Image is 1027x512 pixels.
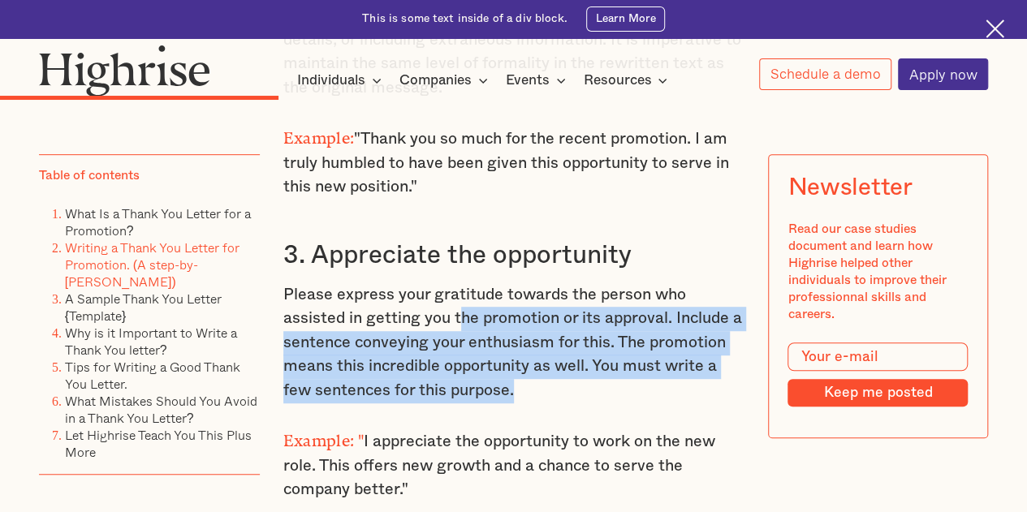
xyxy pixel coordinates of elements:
[39,45,210,97] img: Highrise logo
[506,71,571,90] div: Events
[65,425,252,462] a: Let Highrise Teach You This Plus More
[65,357,240,394] a: Tips for Writing a Good Thank You Letter.
[399,71,472,90] div: Companies
[788,174,912,201] div: Newsletter
[283,283,744,403] p: Please express your gratitude towards the person who assisted in getting you the promotion or its...
[506,71,550,90] div: Events
[297,71,386,90] div: Individuals
[39,167,140,184] div: Table of contents
[586,6,665,32] a: Learn More
[283,239,744,271] h3: 3. Appreciate the opportunity
[759,58,891,90] a: Schedule a demo
[583,71,672,90] div: Resources
[65,238,239,291] a: Writing a Thank You Letter for Promotion. (A step-by-[PERSON_NAME])
[583,71,651,90] div: Resources
[283,432,364,441] strong: Example: "
[297,71,365,90] div: Individuals
[283,425,744,502] p: I appreciate the opportunity to work on the new role. This offers new growth and a chance to serv...
[788,342,968,407] form: Modal Form
[898,58,988,90] a: Apply now
[788,221,968,323] div: Read our case studies document and learn how Highrise helped other individuals to improve their p...
[788,342,968,372] input: Your e-mail
[65,323,237,359] a: Why is it Important to Write a Thank You letter?
[65,204,251,240] a: What Is a Thank You Letter for a Promotion?
[362,11,567,27] div: This is some text inside of a div block.
[399,71,493,90] div: Companies
[986,19,1004,38] img: Cross icon
[283,123,744,200] p: "Thank you so much for the recent promotion. I am truly humbled to have been given this opportuni...
[65,289,222,325] a: A Sample Thank You Letter {Template}
[65,391,257,428] a: What Mistakes Should You Avoid in a Thank You Letter?
[283,129,354,139] strong: Example:
[788,379,968,406] input: Keep me posted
